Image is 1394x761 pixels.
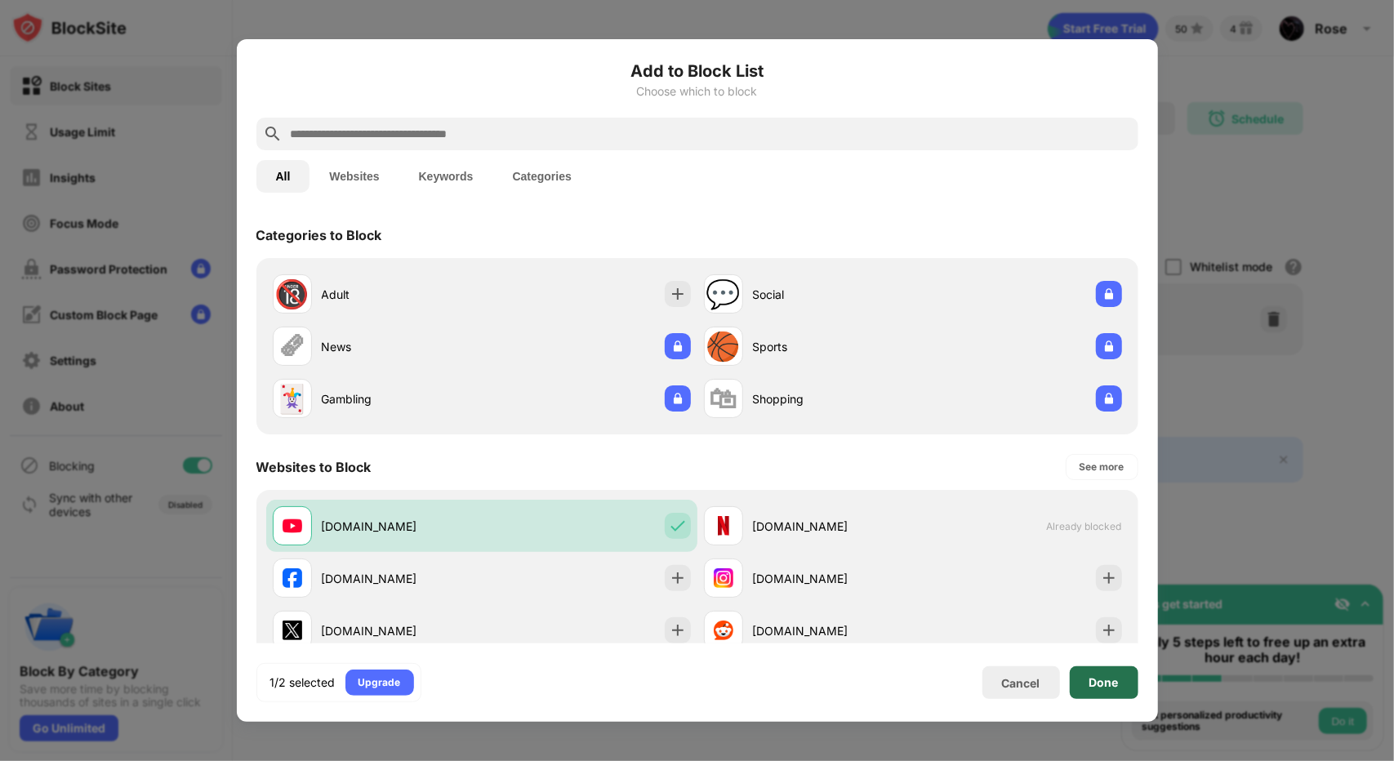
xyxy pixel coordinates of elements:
div: Social [753,286,913,303]
div: [DOMAIN_NAME] [322,570,482,587]
div: Cancel [1002,676,1040,690]
div: Upgrade [359,674,401,691]
div: 🗞 [278,330,306,363]
img: favicons [714,568,733,588]
div: 🛍 [710,382,737,416]
div: Categories to Block [256,227,382,243]
div: [DOMAIN_NAME] [753,622,913,639]
div: 1/2 selected [270,674,336,691]
div: Gambling [322,390,482,407]
div: News [322,338,482,355]
div: Adult [322,286,482,303]
img: favicons [283,516,302,536]
div: 💬 [706,278,741,311]
div: [DOMAIN_NAME] [753,570,913,587]
div: [DOMAIN_NAME] [322,518,482,535]
div: Shopping [753,390,913,407]
span: Already blocked [1047,520,1122,532]
button: Keywords [399,160,493,193]
div: See more [1080,459,1125,475]
div: Choose which to block [256,85,1138,98]
img: favicons [283,568,302,588]
img: favicons [714,621,733,640]
div: 🃏 [275,382,310,416]
button: All [256,160,310,193]
button: Categories [493,160,591,193]
div: Websites to Block [256,459,372,475]
div: [DOMAIN_NAME] [753,518,913,535]
button: Websites [310,160,399,193]
div: 🏀 [706,330,741,363]
h6: Add to Block List [256,59,1138,83]
div: [DOMAIN_NAME] [322,622,482,639]
img: favicons [283,621,302,640]
img: favicons [714,516,733,536]
img: search.svg [263,124,283,144]
div: 🔞 [275,278,310,311]
div: Sports [753,338,913,355]
div: Done [1089,676,1119,689]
